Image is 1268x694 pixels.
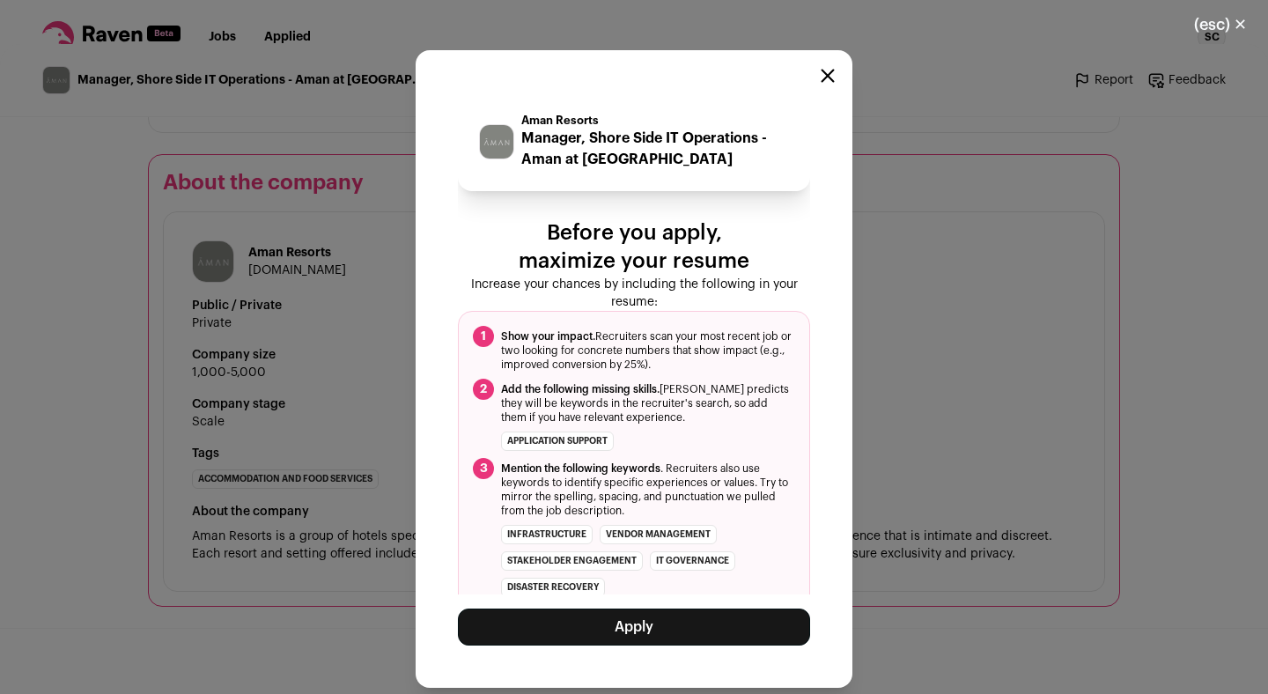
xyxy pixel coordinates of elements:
[458,219,810,276] p: Before you apply, maximize your resume
[501,578,605,597] li: disaster recovery
[521,114,789,128] p: Aman Resorts
[473,379,494,400] span: 2
[650,551,735,571] li: IT governance
[501,384,660,395] span: Add the following missing skills.
[501,463,660,474] span: Mention the following keywords
[501,329,795,372] span: Recruiters scan your most recent job or two looking for concrete numbers that show impact (e.g., ...
[473,326,494,347] span: 1
[458,609,810,646] button: Apply
[521,128,789,170] p: Manager, Shore Side IT Operations - Aman at [GEOGRAPHIC_DATA]
[501,331,595,342] span: Show your impact.
[600,525,717,544] li: vendor management
[821,69,835,83] button: Close modal
[501,382,795,425] span: [PERSON_NAME] predicts they will be keywords in the recruiter's search, so add them if you have r...
[1173,5,1268,44] button: Close modal
[501,525,593,544] li: infrastructure
[458,276,810,311] p: Increase your chances by including the following in your resume:
[501,461,795,518] span: . Recruiters also use keywords to identify specific experiences or values. Try to mirror the spel...
[501,551,643,571] li: stakeholder engagement
[473,458,494,479] span: 3
[501,432,614,451] li: application support
[480,125,513,159] img: 9a000806757cf33b98e5425af7ef392cc2372e1242e720e06f1866f6e366e375.jpg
